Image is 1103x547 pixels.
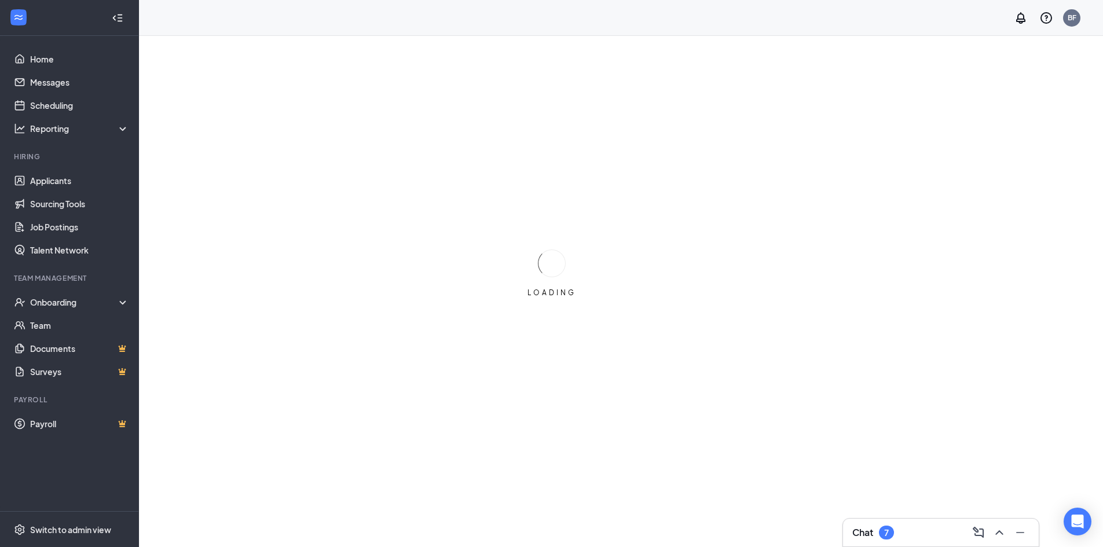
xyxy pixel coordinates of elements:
[884,528,889,538] div: 7
[14,296,25,308] svg: UserCheck
[30,94,129,117] a: Scheduling
[30,169,129,192] a: Applicants
[30,238,129,262] a: Talent Network
[14,152,127,161] div: Hiring
[30,314,129,337] a: Team
[112,12,123,24] svg: Collapse
[30,360,129,383] a: SurveysCrown
[14,123,25,134] svg: Analysis
[1014,11,1028,25] svg: Notifications
[969,523,988,542] button: ComposeMessage
[14,395,127,405] div: Payroll
[30,296,119,308] div: Onboarding
[972,526,985,539] svg: ComposeMessage
[30,71,129,94] a: Messages
[30,123,130,134] div: Reporting
[1068,13,1076,23] div: BF
[992,526,1006,539] svg: ChevronUp
[14,273,127,283] div: Team Management
[30,337,129,360] a: DocumentsCrown
[1064,508,1091,535] div: Open Intercom Messenger
[852,526,873,539] h3: Chat
[990,523,1009,542] button: ChevronUp
[30,47,129,71] a: Home
[1039,11,1053,25] svg: QuestionInfo
[1013,526,1027,539] svg: Minimize
[14,524,25,535] svg: Settings
[13,12,24,23] svg: WorkstreamLogo
[523,288,581,298] div: LOADING
[30,524,111,535] div: Switch to admin view
[30,215,129,238] a: Job Postings
[30,412,129,435] a: PayrollCrown
[1011,523,1029,542] button: Minimize
[30,192,129,215] a: Sourcing Tools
